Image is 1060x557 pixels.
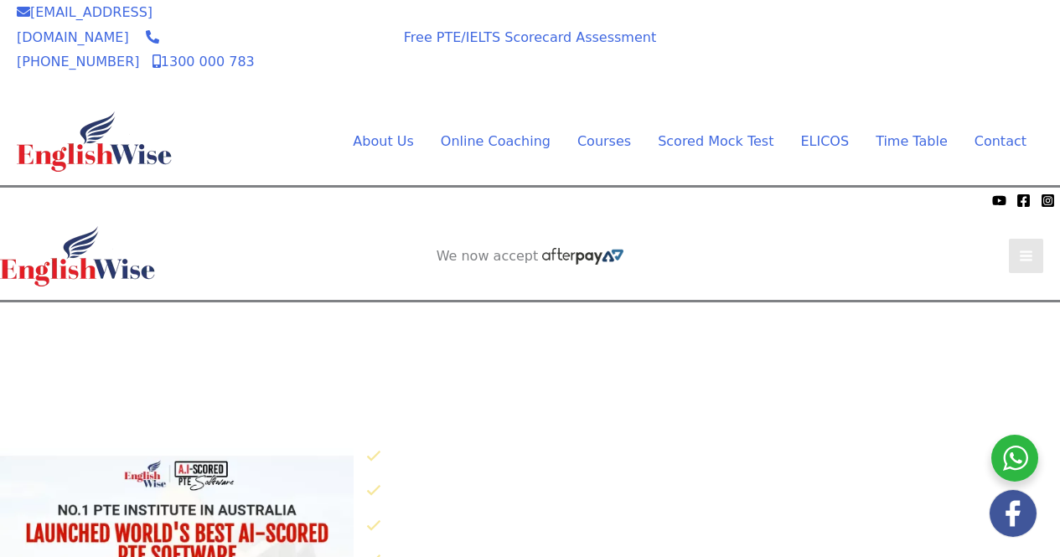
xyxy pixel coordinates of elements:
img: cropped-ew-logo [17,111,172,172]
a: CoursesMenu Toggle [564,129,644,154]
span: Online Coaching [441,133,551,149]
aside: Header Widget 2 [428,248,633,266]
a: Scored Mock TestMenu Toggle [644,129,787,154]
a: Online CoachingMenu Toggle [427,129,564,154]
span: We now accept [437,248,539,265]
a: YouTube [992,193,1006,208]
span: ELICOS [800,133,849,149]
img: Afterpay-Logo [304,61,350,70]
aside: Header Widget 1 [750,22,1043,76]
span: Time Table [876,133,948,149]
p: Click below to know why EnglishWise has worlds best AI scored PTE software [354,405,1060,431]
a: Facebook [1016,193,1031,208]
a: ELICOS [787,129,862,154]
a: AI SCORED PTE SOFTWARE REGISTER FOR FREE SOFTWARE TRIAL [401,316,660,349]
a: [EMAIL_ADDRESS][DOMAIN_NAME] [17,4,153,45]
span: Contact [975,133,1026,149]
span: About Us [353,133,413,149]
li: 30X AI Scored Full Length Mock Tests [366,443,1060,471]
li: 250 Speaking Practice Questions [366,477,1060,505]
a: Contact [961,129,1026,154]
img: Afterpay-Logo [542,248,623,265]
a: Instagram [1041,193,1055,208]
span: Courses [577,133,631,149]
span: We now accept [292,24,361,58]
a: About UsMenu Toggle [339,129,427,154]
span: We now accept [8,192,97,209]
aside: Header Widget 1 [384,302,677,357]
a: Time TableMenu Toggle [862,129,961,154]
a: Free PTE/IELTS Scorecard Assessment [404,29,656,45]
li: 50 Writing Practice Questions [366,513,1060,540]
img: Afterpay-Logo [101,196,147,205]
a: 1300 000 783 [153,54,255,70]
nav: Site Navigation: Main Menu [313,129,1026,154]
img: white-facebook.png [990,490,1037,537]
span: Scored Mock Test [658,133,773,149]
a: AI SCORED PTE SOFTWARE REGISTER FOR FREE SOFTWARE TRIAL [768,35,1026,69]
